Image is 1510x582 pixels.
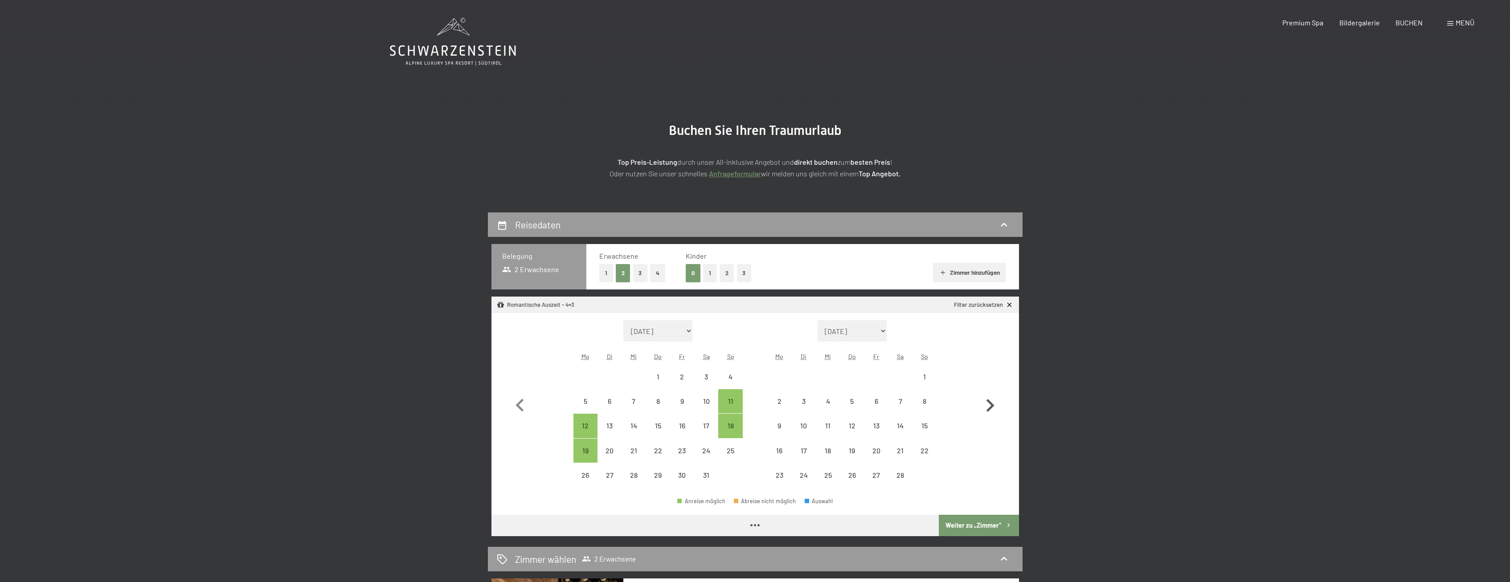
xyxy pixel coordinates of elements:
[582,554,636,563] span: 2 Erwachsene
[646,389,670,413] div: Thu Jan 08 2026
[792,389,816,413] div: Anreise nicht möglich
[573,389,597,413] div: Anreise nicht möglich
[507,320,533,488] button: Vorheriger Monat
[817,472,839,494] div: 25
[888,463,913,487] div: Sat Feb 28 2026
[597,439,622,463] div: Tue Jan 20 2026
[694,463,718,487] div: Anreise nicht möglich
[913,398,936,420] div: 8
[913,439,937,463] div: Sun Feb 22 2026
[718,414,742,438] div: Anreise möglich
[670,439,694,463] div: Fri Jan 23 2026
[767,414,791,438] div: Mon Feb 09 2026
[607,353,613,360] abbr: Dienstag
[767,439,791,463] div: Anreise nicht möglich
[573,463,597,487] div: Anreise nicht möglich
[670,389,694,413] div: Anreise nicht möglich
[671,373,693,395] div: 2
[718,414,742,438] div: Sun Jan 18 2026
[792,439,816,463] div: Anreise nicht möglich
[574,447,597,469] div: 19
[873,353,879,360] abbr: Freitag
[888,463,913,487] div: Anreise nicht möglich
[865,398,887,420] div: 6
[671,472,693,494] div: 30
[646,439,670,463] div: Thu Jan 22 2026
[888,439,913,463] div: Anreise nicht möglich
[913,447,936,469] div: 22
[695,447,717,469] div: 24
[597,389,622,413] div: Tue Jan 06 2026
[889,422,912,444] div: 14
[694,365,718,389] div: Anreise nicht möglich
[816,463,840,487] div: Wed Feb 25 2026
[646,365,670,389] div: Thu Jan 01 2026
[864,439,888,463] div: Fri Feb 20 2026
[502,251,576,261] h3: Belegung
[694,439,718,463] div: Sat Jan 24 2026
[670,439,694,463] div: Anreise nicht möglich
[695,398,717,420] div: 10
[622,472,645,494] div: 28
[647,472,669,494] div: 29
[654,353,662,360] abbr: Donnerstag
[573,439,597,463] div: Anreise möglich
[851,158,890,166] strong: besten Preis
[574,422,597,444] div: 12
[767,439,791,463] div: Mon Feb 16 2026
[816,389,840,413] div: Wed Feb 04 2026
[694,365,718,389] div: Sat Jan 03 2026
[921,353,928,360] abbr: Sonntag
[805,498,833,504] div: Auswahl
[622,439,646,463] div: Anreise nicht möglich
[647,373,669,395] div: 1
[897,353,904,360] abbr: Samstag
[977,320,1003,488] button: Nächster Monat
[622,389,646,413] div: Wed Jan 07 2026
[598,447,621,469] div: 20
[671,398,693,420] div: 9
[768,398,790,420] div: 2
[646,414,670,438] div: Anreise nicht möglich
[646,463,670,487] div: Thu Jan 29 2026
[817,398,839,420] div: 4
[737,264,752,282] button: 3
[1456,18,1474,27] span: Menü
[840,414,864,438] div: Anreise nicht möglich
[840,463,864,487] div: Anreise nicht möglich
[694,463,718,487] div: Sat Jan 31 2026
[816,463,840,487] div: Anreise nicht möglich
[597,463,622,487] div: Tue Jan 27 2026
[734,498,796,504] div: Abreise nicht möglich
[888,439,913,463] div: Sat Feb 21 2026
[840,439,864,463] div: Anreise nicht möglich
[889,398,912,420] div: 7
[670,463,694,487] div: Anreise nicht möglich
[597,389,622,413] div: Anreise nicht möglich
[598,422,621,444] div: 13
[502,265,560,274] span: 2 Erwachsene
[794,158,838,166] strong: direkt buchen
[622,414,646,438] div: Wed Jan 14 2026
[573,389,597,413] div: Mon Jan 05 2026
[694,389,718,413] div: Sat Jan 10 2026
[841,398,863,420] div: 5
[888,389,913,413] div: Anreise nicht möglich
[670,365,694,389] div: Fri Jan 02 2026
[817,447,839,469] div: 18
[599,252,638,260] span: Erwachsene
[1395,18,1423,27] a: BUCHEN
[679,353,685,360] abbr: Freitag
[597,414,622,438] div: Anreise nicht möglich
[515,553,576,566] h2: Zimmer wählen
[618,158,677,166] strong: Top Preis-Leistung
[581,353,589,360] abbr: Montag
[597,414,622,438] div: Tue Jan 13 2026
[622,439,646,463] div: Wed Jan 21 2026
[718,389,742,413] div: Sun Jan 11 2026
[864,414,888,438] div: Fri Feb 13 2026
[840,414,864,438] div: Thu Feb 12 2026
[1339,18,1380,27] span: Bildergalerie
[633,264,648,282] button: 3
[816,439,840,463] div: Wed Feb 18 2026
